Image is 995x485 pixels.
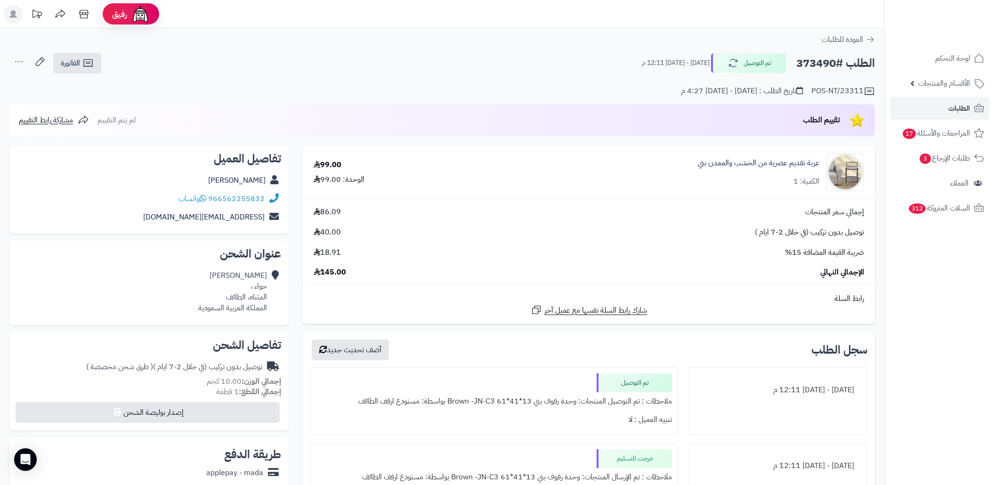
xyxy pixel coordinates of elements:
span: شارك رابط السلة نفسها مع عميل آخر [544,305,647,316]
span: الأقسام والمنتجات [918,77,970,90]
a: المراجعات والأسئلة17 [890,122,989,145]
h2: عنوان الشحن [17,248,281,259]
strong: إجمالي الوزن: [242,376,281,387]
div: applepay - mada [206,468,263,478]
a: الفاتورة [53,53,101,73]
span: العودة للطلبات [822,34,863,45]
span: إجمالي سعر المنتجات [805,207,864,218]
img: ai-face.png [131,5,150,24]
div: POS-NT/23311 [811,86,875,97]
small: 10.00 كجم [207,376,281,387]
span: توصيل بدون تركيب (في خلال 2-7 ايام ) [755,227,864,238]
div: الكمية: 1 [793,176,819,187]
span: 86.09 [314,207,341,218]
span: 145.00 [314,267,346,278]
a: [PERSON_NAME] [208,175,266,186]
span: الإجمالي النهائي [820,267,864,278]
div: [PERSON_NAME] حواء ، المثناه، الطائف المملكة العربية السعودية [198,270,267,313]
span: 40.00 [314,227,341,238]
span: 3 [920,154,931,164]
button: أضف تحديث جديد [312,339,389,360]
button: تم التوصيل [711,53,786,73]
a: الطلبات [890,97,989,120]
img: logo-2.png [931,25,986,45]
span: 18.91 [314,247,341,258]
a: العملاء [890,172,989,194]
a: عربة تقديم عصرية من الخشب والمعدن بني [698,158,819,169]
h2: طريقة الدفع [224,449,281,460]
a: [EMAIL_ADDRESS][DOMAIN_NAME] [143,211,265,223]
small: [DATE] - [DATE] 12:11 م [642,58,710,68]
a: العودة للطلبات [822,34,875,45]
span: لوحة التحكم [935,52,970,65]
span: تقييم الطلب [803,114,840,126]
div: ملاحظات : تم التوصيل المنتجات: وحدة رفوف بني 13*41*61 Brown -JN-C3 بواسطة: مستودع ارفف الطائف [316,392,672,411]
div: تنبيه العميل : لا [316,411,672,429]
span: 17 [903,129,916,139]
a: شارك رابط السلة نفسها مع عميل آخر [531,304,647,316]
span: ( طرق شحن مخصصة ) [86,361,153,372]
span: المراجعات والأسئلة [902,127,970,140]
a: تحديثات المنصة [25,5,49,26]
div: خرجت للتسليم [597,449,672,468]
h2: تفاصيل الشحن [17,339,281,351]
h3: سجل الطلب [811,344,867,356]
div: 99.00 [314,160,341,170]
a: مشاركة رابط التقييم [19,114,89,126]
span: لم يتم التقييم [97,114,136,126]
a: طلبات الإرجاع3 [890,147,989,170]
span: الطلبات [948,102,970,115]
div: [DATE] - [DATE] 12:11 م [695,457,861,475]
span: الفاتورة [61,57,80,69]
span: العملاء [950,177,969,190]
strong: إجمالي القطع: [239,386,281,397]
a: 966562255832 [208,193,265,204]
span: ضريبة القيمة المضافة 15% [785,247,864,258]
span: 312 [909,203,926,214]
div: تم التوصيل [597,373,672,392]
div: الوحدة: 99.00 [314,174,364,185]
div: [DATE] - [DATE] 12:11 م [695,381,861,399]
small: 1 قطعة [216,386,281,397]
span: طلبات الإرجاع [919,152,970,165]
h2: تفاصيل العميل [17,153,281,164]
div: رابط السلة [307,293,871,304]
span: رفيق [112,8,127,20]
a: واتساب [178,193,206,204]
button: إصدار بوليصة الشحن [16,402,280,423]
div: تاريخ الطلب : [DATE] - [DATE] 4:27 م [681,86,803,97]
span: مشاركة رابط التقييم [19,114,73,126]
span: السلات المتروكة [908,202,970,215]
a: السلات المتروكة312 [890,197,989,219]
img: 1752926963-1-90x90.jpg [827,154,864,191]
h2: الطلب #373490 [796,54,875,73]
div: توصيل بدون تركيب (في خلال 2-7 ايام ) [86,362,262,372]
a: لوحة التحكم [890,47,989,70]
div: Open Intercom Messenger [14,448,37,471]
